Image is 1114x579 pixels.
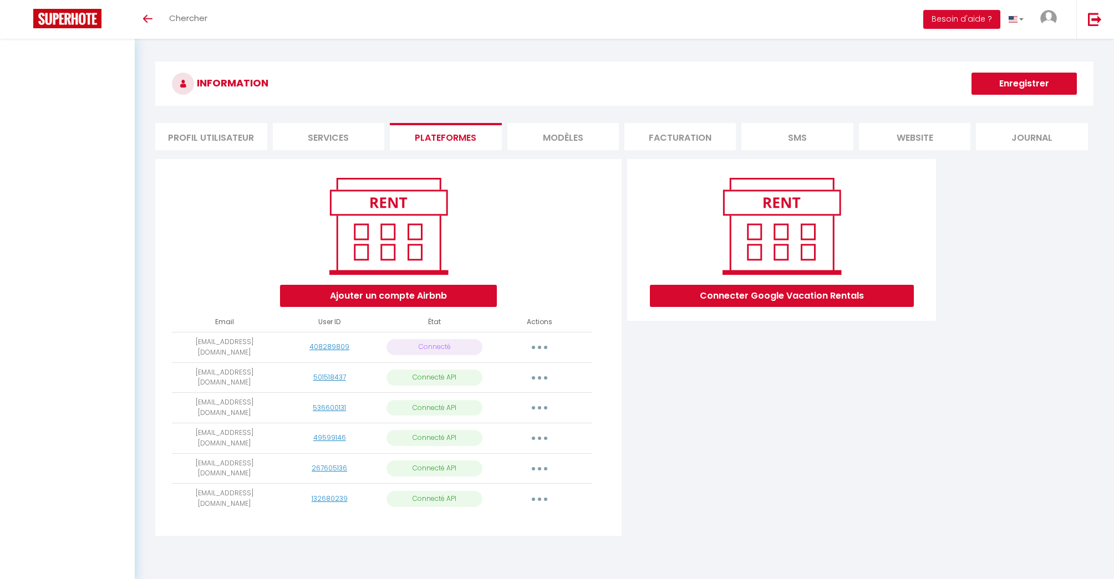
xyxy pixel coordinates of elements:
a: 267605136 [312,463,347,473]
img: rent.png [318,173,459,279]
img: Super Booking [33,9,101,28]
li: MODÈLES [507,123,619,150]
a: 536600131 [313,403,346,412]
th: État [382,312,487,332]
a: 49599146 [313,433,346,442]
span: Chercher [169,12,207,24]
li: website [859,123,970,150]
a: 501518437 [313,372,346,382]
th: Actions [487,312,592,332]
img: ... [1040,10,1057,27]
li: Services [273,123,384,150]
p: Connecté API [386,370,482,386]
button: Connecter Google Vacation Rentals [650,285,914,307]
a: 132680239 [312,494,348,503]
th: Email [172,312,277,332]
button: Enregistrer [971,73,1077,95]
img: rent.png [711,173,852,279]
li: Plateformes [390,123,501,150]
p: Connecté API [386,430,482,446]
li: SMS [741,123,853,150]
td: [EMAIL_ADDRESS][DOMAIN_NAME] [172,484,277,514]
img: logout [1088,12,1102,26]
button: Ajouter un compte Airbnb [280,285,497,307]
a: 408289809 [309,342,349,351]
p: Connecté API [386,460,482,476]
button: Besoin d'aide ? [923,10,1000,29]
p: Connecté [386,339,482,355]
li: Journal [976,123,1087,150]
th: User ID [277,312,381,332]
td: [EMAIL_ADDRESS][DOMAIN_NAME] [172,332,277,362]
td: [EMAIL_ADDRESS][DOMAIN_NAME] [172,423,277,453]
td: [EMAIL_ADDRESS][DOMAIN_NAME] [172,362,277,393]
li: Facturation [624,123,736,150]
li: Profil Utilisateur [155,123,267,150]
h3: INFORMATION [155,62,1093,106]
p: Connecté API [386,491,482,507]
td: [EMAIL_ADDRESS][DOMAIN_NAME] [172,393,277,423]
td: [EMAIL_ADDRESS][DOMAIN_NAME] [172,453,277,484]
p: Connecté API [386,400,482,416]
